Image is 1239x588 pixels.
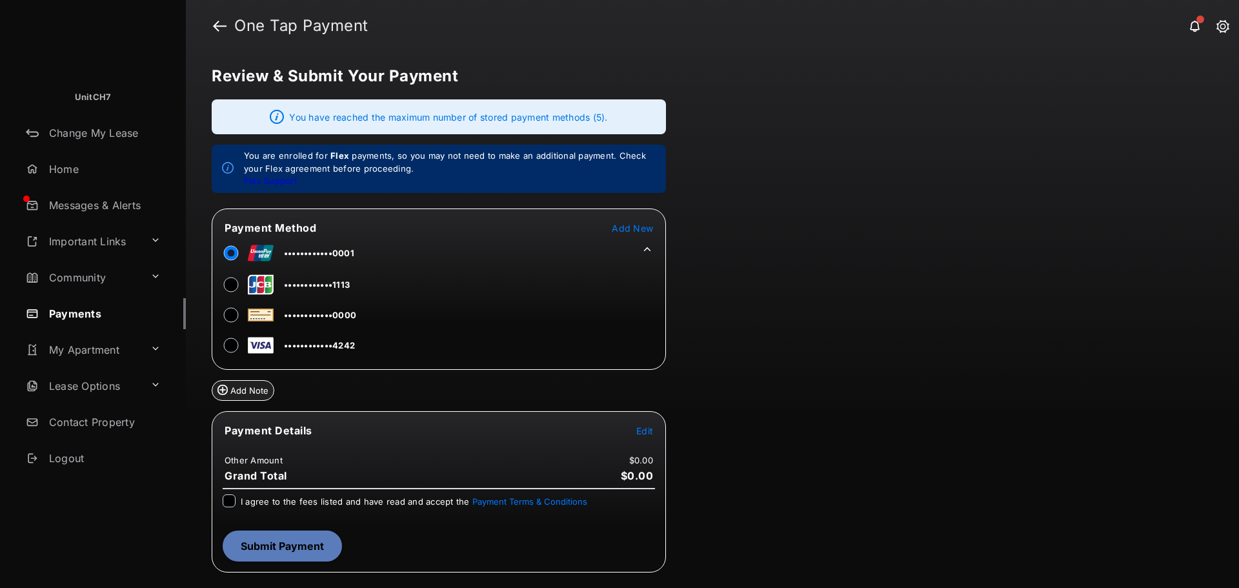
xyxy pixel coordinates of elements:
td: $0.00 [629,454,654,466]
a: Payments [21,298,186,329]
strong: One Tap Payment [234,18,368,34]
span: ••••••••••••0001 [284,248,354,258]
span: Add New [612,223,653,234]
span: I agree to the fees listed and have read and accept the [241,496,587,507]
span: Grand Total [225,469,287,482]
span: Payment Method [225,221,316,234]
h5: Review & Submit Your Payment [212,68,1203,84]
p: UnitCH7 [75,91,112,104]
a: Lease Options [21,370,145,401]
div: You have reached the maximum number of stored payment methods (5). [212,99,666,134]
a: My Apartment [21,334,145,365]
a: Flex Support [244,176,297,186]
button: Add Note [212,380,274,401]
a: Messages & Alerts [21,190,186,221]
span: $0.00 [621,469,654,482]
span: ••••••••••••4242 [284,340,355,350]
button: I agree to the fees listed and have read and accept the [472,496,587,507]
a: Community [21,262,145,293]
a: Important Links [21,226,145,257]
button: Add New [612,221,653,234]
strong: Flex [330,150,349,161]
a: Change My Lease [21,117,186,148]
span: Payment Details [225,424,312,437]
a: Contact Property [21,407,186,438]
em: You are enrolled for payments, so you may not need to make an additional payment. Check your Flex... [244,150,656,188]
button: Submit Payment [223,531,342,562]
a: Home [21,154,186,185]
button: Edit [636,424,653,437]
td: Other Amount [224,454,283,466]
a: Logout [21,443,186,474]
span: Edit [636,425,653,436]
span: ••••••••••••0000 [284,310,356,320]
span: ••••••••••••1113 [284,279,350,290]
